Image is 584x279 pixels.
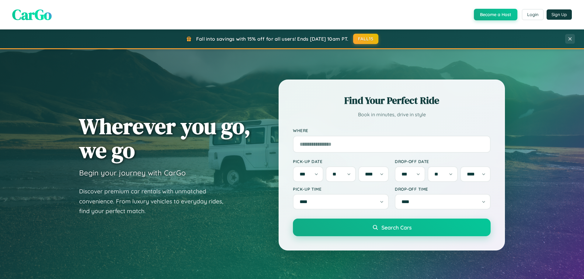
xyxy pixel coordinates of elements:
h1: Wherever you go, we go [79,114,251,162]
p: Book in minutes, drive in style [293,110,491,119]
label: Pick-up Date [293,159,389,164]
button: Login [522,9,544,20]
button: Become a Host [474,9,517,20]
label: Pick-up Time [293,186,389,192]
span: CarGo [12,5,52,25]
button: Search Cars [293,219,491,236]
button: FALL15 [353,34,379,44]
span: Search Cars [381,224,412,231]
label: Where [293,128,491,133]
span: Fall into savings with 15% off for all users! Ends [DATE] 10am PT. [196,36,349,42]
h2: Find Your Perfect Ride [293,94,491,107]
p: Discover premium car rentals with unmatched convenience. From luxury vehicles to everyday rides, ... [79,186,231,216]
label: Drop-off Date [395,159,491,164]
button: Sign Up [547,9,572,20]
h3: Begin your journey with CarGo [79,168,186,177]
label: Drop-off Time [395,186,491,192]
